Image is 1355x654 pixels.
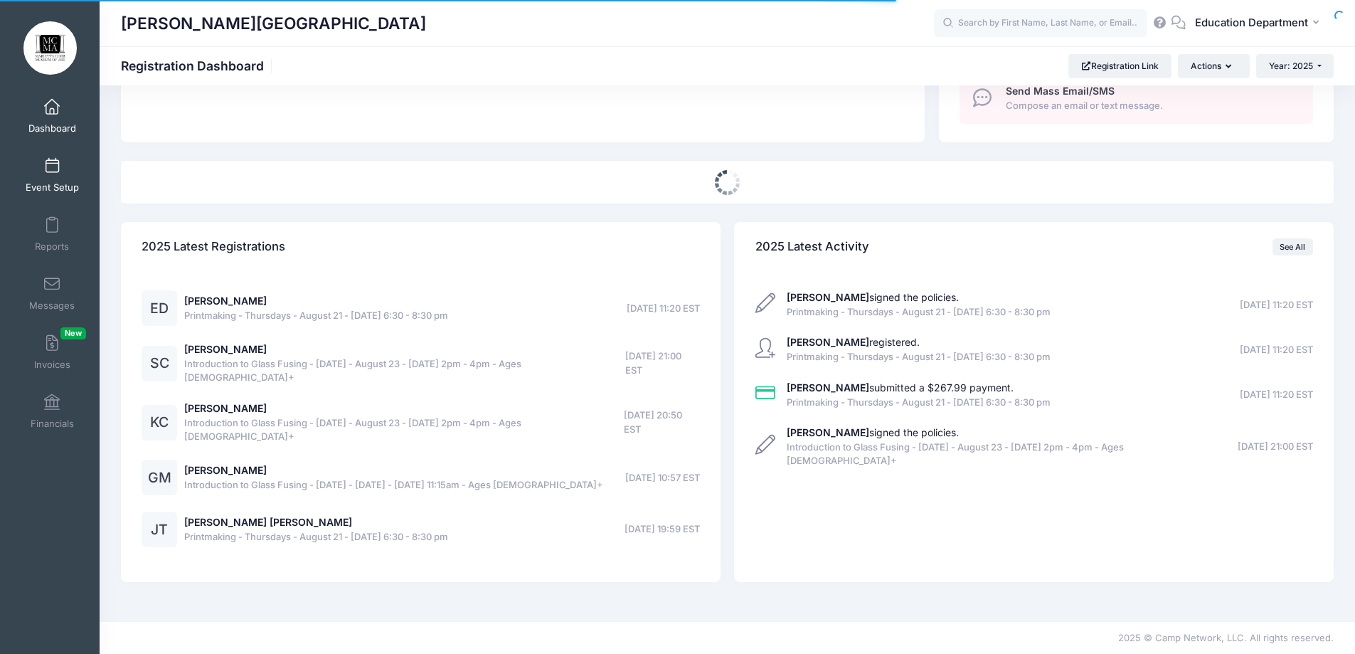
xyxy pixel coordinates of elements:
button: Education Department [1186,7,1334,40]
span: [DATE] 11:20 EST [1240,298,1313,312]
a: Messages [18,268,86,318]
div: GM [142,460,177,495]
a: [PERSON_NAME] [184,464,267,476]
span: Dashboard [28,122,76,135]
span: Messages [29,300,75,312]
span: 2025 © Camp Network, LLC. All rights reserved. [1118,632,1334,643]
span: [DATE] 10:57 EST [625,471,700,485]
span: Introduction to Glass Fusing - [DATE] - [DATE] - [DATE] 11:15am - Ages [DEMOGRAPHIC_DATA]+ [184,478,603,492]
span: New [60,327,86,339]
a: [PERSON_NAME]submitted a $267.99 payment. [787,381,1014,394]
strong: [PERSON_NAME] [787,426,869,438]
span: [DATE] 11:20 EST [627,302,700,316]
strong: [PERSON_NAME] [787,381,869,394]
a: [PERSON_NAME] [PERSON_NAME] [184,516,352,528]
a: [PERSON_NAME] [184,295,267,307]
a: JT [142,524,177,537]
h1: Registration Dashboard [121,58,276,73]
a: [PERSON_NAME]registered. [787,336,920,348]
a: Financials [18,386,86,436]
a: KC [142,417,177,429]
input: Search by First Name, Last Name, or Email... [934,9,1147,38]
button: Year: 2025 [1256,54,1334,78]
div: KC [142,405,177,441]
span: Reports [35,241,69,253]
span: Printmaking - Thursdays - August 21 - [DATE] 6:30 - 8:30 pm [787,350,1051,364]
a: [PERSON_NAME]signed the policies. [787,426,959,438]
span: Printmaking - Thursdays - August 21 - [DATE] 6:30 - 8:30 pm [787,305,1051,320]
span: Invoices [34,359,70,371]
span: Send Mass Email/SMS [1006,85,1115,97]
a: Event Setup [18,150,86,200]
div: ED [142,290,177,326]
span: Education Department [1195,15,1308,31]
div: SC [142,346,177,381]
span: [DATE] 11:20 EST [1240,388,1313,402]
a: ED [142,303,177,315]
a: Registration Link [1068,54,1171,78]
h1: [PERSON_NAME][GEOGRAPHIC_DATA] [121,7,426,40]
strong: [PERSON_NAME] [787,291,869,303]
span: [DATE] 21:00 EST [625,349,699,377]
span: [DATE] 19:59 EST [625,522,700,537]
a: [PERSON_NAME] [184,402,267,414]
button: Actions [1178,54,1249,78]
span: Introduction to Glass Fusing - [DATE] - August 23 - [DATE] 2pm - 4pm - Ages [DEMOGRAPHIC_DATA]+ [184,357,625,385]
a: Dashboard [18,91,86,141]
span: Printmaking - Thursdays - August 21 - [DATE] 6:30 - 8:30 pm [184,309,448,323]
span: [DATE] 20:50 EST [624,408,700,436]
strong: [PERSON_NAME] [787,336,869,348]
a: [PERSON_NAME] [184,343,267,355]
span: [DATE] 21:00 EST [1238,440,1313,454]
a: InvoicesNew [18,327,86,377]
img: Marietta Cobb Museum of Art [23,21,77,75]
span: Printmaking - Thursdays - August 21 - [DATE] 6:30 - 8:30 pm [184,530,448,544]
span: Introduction to Glass Fusing - [DATE] - August 23 - [DATE] 2pm - 4pm - Ages [DEMOGRAPHIC_DATA]+ [787,441,1233,468]
h4: 2025 Latest Activity [755,227,869,268]
span: Financials [31,418,74,430]
h4: 2025 Latest Registrations [142,227,285,268]
span: [DATE] 11:20 EST [1240,343,1313,357]
a: Send Mass Email/SMS Compose an email or text message. [960,72,1313,124]
div: JT [142,512,177,547]
span: Event Setup [26,181,79,194]
span: Printmaking - Thursdays - August 21 - [DATE] 6:30 - 8:30 pm [787,396,1051,410]
span: Introduction to Glass Fusing - [DATE] - August 23 - [DATE] 2pm - 4pm - Ages [DEMOGRAPHIC_DATA]+ [184,416,624,444]
a: [PERSON_NAME]signed the policies. [787,291,959,303]
a: SC [142,358,177,370]
a: GM [142,473,177,485]
span: Year: 2025 [1269,60,1313,71]
a: See All [1272,238,1313,255]
span: Compose an email or text message. [1006,99,1297,113]
a: Reports [18,209,86,259]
